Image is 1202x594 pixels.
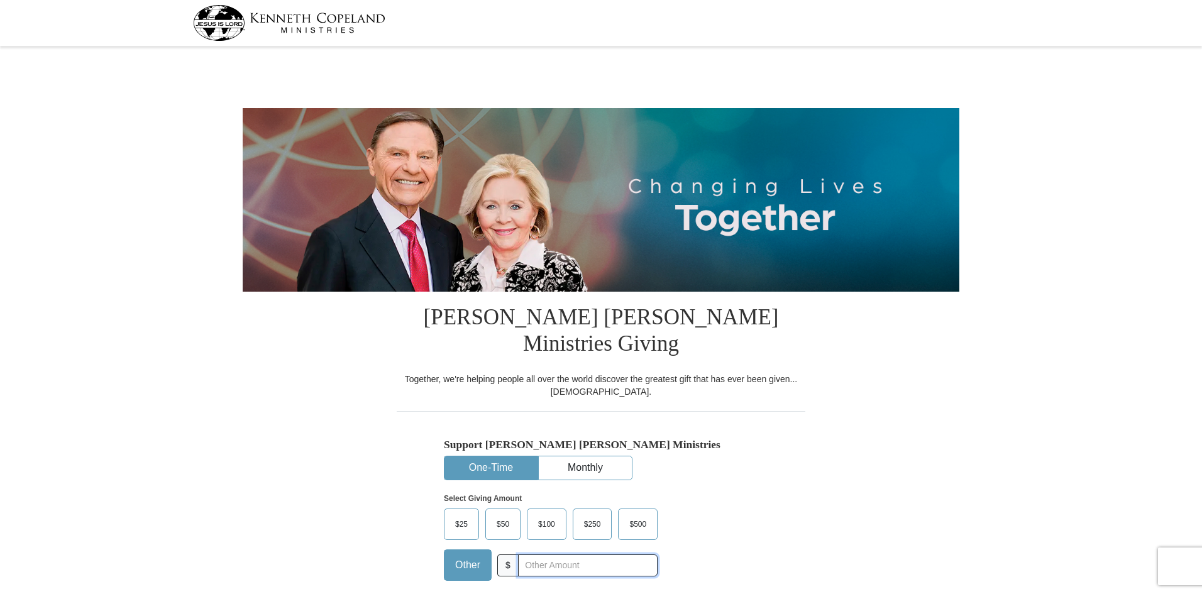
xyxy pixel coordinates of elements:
span: $100 [532,515,561,534]
span: Other [449,556,487,575]
input: Other Amount [518,554,658,576]
h5: Support [PERSON_NAME] [PERSON_NAME] Ministries [444,438,758,451]
img: kcm-header-logo.svg [193,5,385,41]
span: $50 [490,515,516,534]
div: Together, we're helping people all over the world discover the greatest gift that has ever been g... [397,373,805,398]
span: $500 [623,515,653,534]
span: $25 [449,515,474,534]
span: $250 [578,515,607,534]
button: Monthly [539,456,632,480]
span: $ [497,554,519,576]
strong: Select Giving Amount [444,494,522,503]
button: One-Time [444,456,538,480]
h1: [PERSON_NAME] [PERSON_NAME] Ministries Giving [397,292,805,373]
